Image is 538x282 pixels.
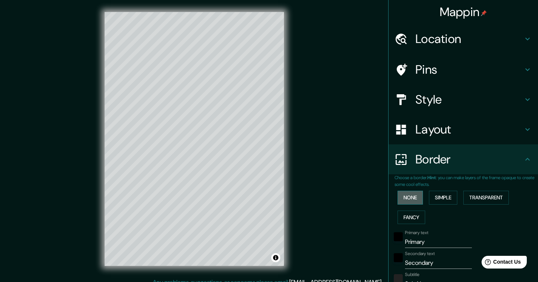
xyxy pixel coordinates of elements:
div: Location [389,24,538,54]
button: black [394,232,403,241]
h4: Layout [415,122,523,137]
h4: Style [415,92,523,107]
div: Layout [389,114,538,144]
h4: Mappin [440,4,487,19]
button: None [398,191,423,205]
div: Border [389,144,538,174]
div: Pins [389,55,538,85]
button: Toggle attribution [271,253,280,262]
img: pin-icon.png [481,10,487,16]
h4: Border [415,152,523,167]
h4: Location [415,31,523,46]
button: Fancy [398,211,425,224]
p: Choose a border. : you can make layers of the frame opaque to create some cool effects. [395,174,538,188]
label: Secondary text [405,251,435,257]
div: Style [389,85,538,114]
button: Transparent [463,191,509,205]
b: Hint [427,175,436,181]
iframe: Help widget launcher [471,253,530,274]
button: Simple [429,191,457,205]
label: Primary text [405,230,428,236]
label: Subtitle [405,272,420,278]
button: black [394,253,403,262]
h4: Pins [415,62,523,77]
